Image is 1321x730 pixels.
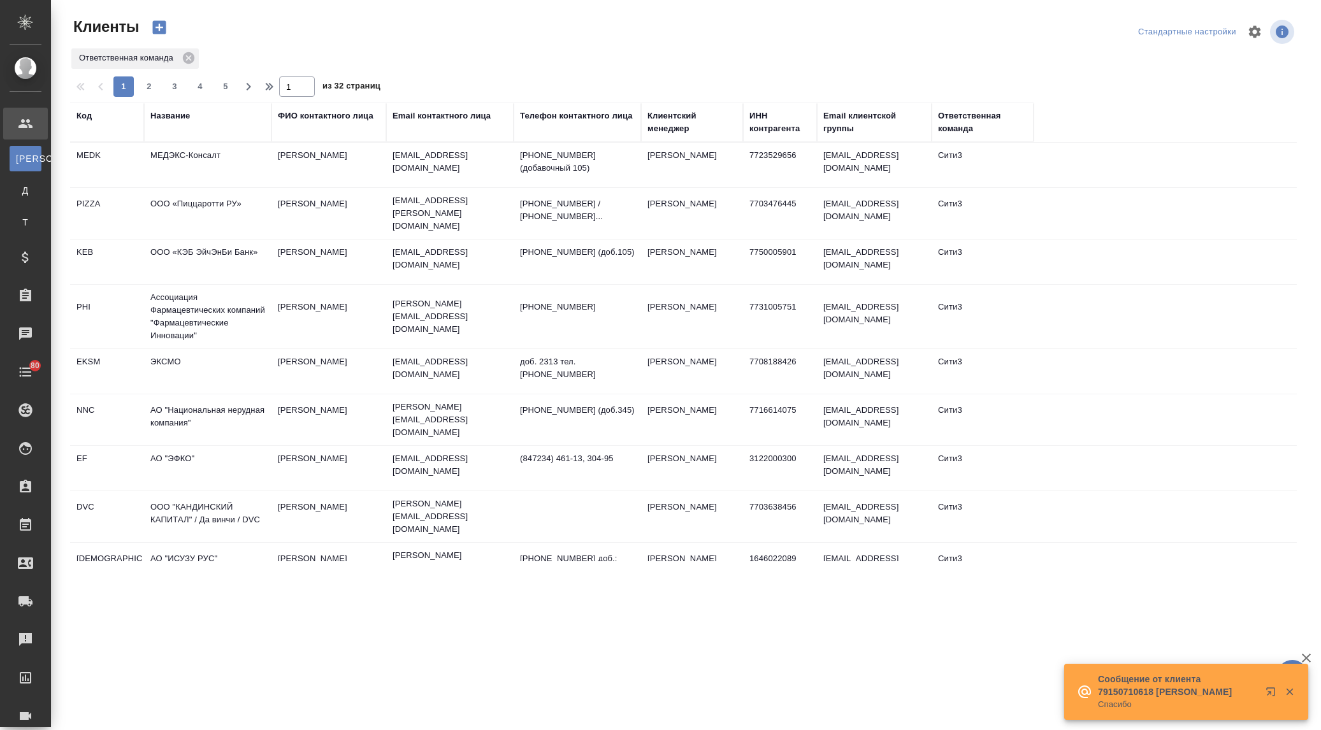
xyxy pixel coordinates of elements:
button: 4 [190,76,210,97]
td: [PERSON_NAME] [271,240,386,284]
td: ООО «КЭБ ЭйчЭнБи Банк» [144,240,271,284]
td: Сити3 [932,191,1034,236]
div: Код [76,110,92,122]
a: 80 [3,356,48,388]
p: [EMAIL_ADDRESS][DOMAIN_NAME] [393,149,507,175]
p: [PHONE_NUMBER] (доб.345) [520,404,635,417]
td: [PERSON_NAME] [271,191,386,236]
td: 7716614075 [743,397,817,442]
span: 4 [190,80,210,93]
button: Создать [144,17,175,38]
td: [PERSON_NAME] [641,349,743,394]
button: Открыть в новой вкладке [1258,679,1289,710]
td: [EMAIL_ADDRESS][DOMAIN_NAME] [817,397,932,442]
td: MEDK [70,143,144,187]
a: Т [10,210,41,235]
td: [EMAIL_ADDRESS][DOMAIN_NAME] [817,143,932,187]
span: 2 [139,80,159,93]
button: 3 [164,76,185,97]
td: [PERSON_NAME] [641,294,743,339]
div: ФИО контактного лица [278,110,373,122]
button: Закрыть [1276,686,1303,698]
button: 2 [139,76,159,97]
td: АО "ЭФКО" [144,446,271,490]
td: Сити3 [932,240,1034,284]
td: [PERSON_NAME] [271,546,386,590]
p: [PHONE_NUMBER] / [PHONE_NUMBER]... [520,197,635,223]
td: Ассоциация Фармацевтических компаний "Фармацевтические Инновации" [144,285,271,348]
td: PHI [70,294,144,339]
td: [PERSON_NAME] [271,349,386,394]
td: Сити3 [932,494,1034,539]
div: Email клиентской группы [823,110,925,135]
div: ИНН контрагента [749,110,811,135]
p: [PHONE_NUMBER] (доб.105) [520,246,635,259]
div: Email контактного лица [393,110,491,122]
td: EKSM [70,349,144,394]
td: [EMAIL_ADDRESS][DOMAIN_NAME] [817,240,932,284]
p: [PERSON_NAME][EMAIL_ADDRESS][DOMAIN_NAME] [393,297,507,336]
td: Сити3 [932,446,1034,490]
td: [EMAIL_ADDRESS][DOMAIN_NAME] [817,494,932,539]
td: 1646022089 [743,546,817,590]
span: 5 [215,80,236,93]
p: [EMAIL_ADDRESS][DOMAIN_NAME] [393,452,507,478]
td: [EMAIL_ADDRESS][DOMAIN_NAME] [817,446,932,490]
p: [PERSON_NAME][EMAIL_ADDRESS][DOMAIN_NAME] [393,497,507,536]
td: KEB [70,240,144,284]
td: Сити3 [932,349,1034,394]
span: Клиенты [70,17,139,37]
p: [EMAIL_ADDRESS][DOMAIN_NAME] [393,246,507,271]
p: [PHONE_NUMBER] доб.: 5514 [520,552,635,578]
td: Сити3 [932,546,1034,590]
p: [PHONE_NUMBER] [520,301,635,313]
td: 3122000300 [743,446,817,490]
td: ЭКСМО [144,349,271,394]
td: PIZZA [70,191,144,236]
div: Название [150,110,190,122]
div: Клиентский менеджер [647,110,737,135]
p: Ответственная команда [79,52,178,64]
span: 80 [23,359,47,372]
td: [PERSON_NAME] [271,143,386,187]
p: доб. 2313 тел. [PHONE_NUMBER] [520,355,635,381]
span: [PERSON_NAME] [16,152,35,165]
td: [EMAIL_ADDRESS][DOMAIN_NAME] [817,191,932,236]
p: [EMAIL_ADDRESS][PERSON_NAME][DOMAIN_NAME] [393,194,507,233]
span: из 32 страниц [322,78,380,97]
td: [PERSON_NAME] [271,446,386,490]
td: 7750005901 [743,240,817,284]
p: Сообщение от клиента 79150710618 [PERSON_NAME] [1098,673,1257,698]
td: ООО "КАНДИНСКИЙ КАПИТАЛ" / Да винчи / DVC [144,494,271,539]
td: [PERSON_NAME] [641,240,743,284]
div: split button [1135,22,1239,42]
td: [PERSON_NAME] [271,494,386,539]
span: Д [16,184,35,197]
td: 7703476445 [743,191,817,236]
td: ООО «Пиццаротти РУ» [144,191,271,236]
td: Сити3 [932,294,1034,339]
p: [EMAIL_ADDRESS][DOMAIN_NAME] [393,355,507,381]
td: [PERSON_NAME] [641,143,743,187]
td: Сити3 [932,397,1034,442]
td: [PERSON_NAME] [271,397,386,442]
p: Спасибо [1098,698,1257,711]
p: [PERSON_NAME][EMAIL_ADDRESS][DOMAIN_NAME] [393,401,507,439]
a: [PERSON_NAME] [10,146,41,171]
div: Ответственная команда [71,48,199,69]
td: [EMAIL_ADDRESS][DOMAIN_NAME] [817,349,932,394]
td: АО "ИСУЗУ РУС" [144,546,271,590]
p: [PERSON_NAME][EMAIL_ADDRESS][DOMAIN_NAME] [393,549,507,587]
td: АО "Национальная нерудная компания" [144,397,271,442]
td: МЕДЭКС-Консалт [144,143,271,187]
td: [PERSON_NAME] [271,294,386,339]
td: NNC [70,397,144,442]
td: [PERSON_NAME] [641,191,743,236]
td: [EMAIL_ADDRESS][DOMAIN_NAME] [817,546,932,590]
td: Сити3 [932,143,1034,187]
td: [PERSON_NAME] [641,446,743,490]
td: 7703638456 [743,494,817,539]
td: 7731005751 [743,294,817,339]
td: DVC [70,494,144,539]
td: EF [70,446,144,490]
